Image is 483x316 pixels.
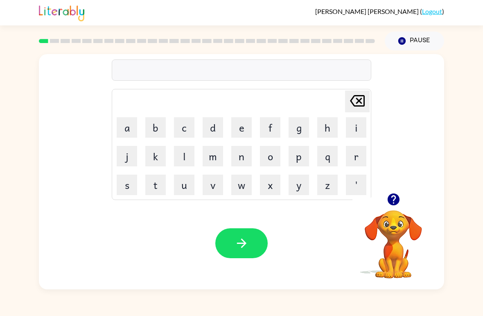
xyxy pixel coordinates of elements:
video: Your browser must support playing .mp4 files to use Literably. Please try using another browser. [352,198,434,280]
button: e [231,117,252,138]
button: n [231,146,252,166]
button: j [117,146,137,166]
div: ( ) [315,7,444,15]
button: v [203,175,223,195]
button: k [145,146,166,166]
button: f [260,117,280,138]
span: [PERSON_NAME] [PERSON_NAME] [315,7,420,15]
button: g [289,117,309,138]
button: x [260,175,280,195]
button: m [203,146,223,166]
button: q [317,146,338,166]
a: Logout [422,7,442,15]
button: b [145,117,166,138]
button: d [203,117,223,138]
button: a [117,117,137,138]
button: y [289,175,309,195]
button: u [174,175,194,195]
button: z [317,175,338,195]
button: t [145,175,166,195]
button: Pause [385,32,444,50]
button: s [117,175,137,195]
button: i [346,117,366,138]
button: r [346,146,366,166]
button: l [174,146,194,166]
img: Literably [39,3,84,21]
button: ' [346,175,366,195]
button: o [260,146,280,166]
button: p [289,146,309,166]
button: c [174,117,194,138]
button: w [231,175,252,195]
button: h [317,117,338,138]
